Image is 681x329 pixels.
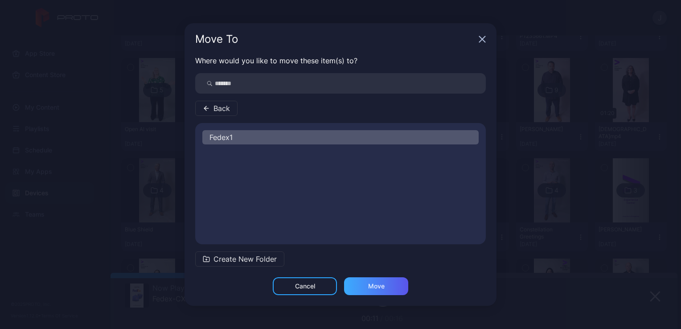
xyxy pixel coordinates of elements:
div: Move To [195,34,475,45]
div: Move [368,283,385,290]
button: Create New Folder [195,251,284,267]
p: Where would you like to move these item(s) to? [195,55,486,66]
button: Back [195,101,238,116]
div: Cancel [295,283,315,290]
span: Fedex1 [209,132,233,143]
span: Back [213,103,230,114]
span: Create New Folder [213,254,277,264]
button: Cancel [273,277,337,295]
button: Move [344,277,408,295]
